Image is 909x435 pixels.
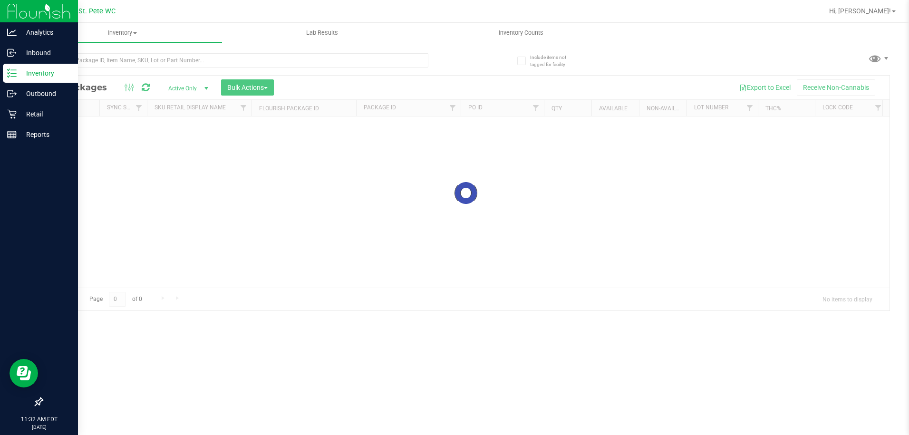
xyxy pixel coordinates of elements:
p: Inventory [17,68,74,79]
iframe: Resource center [10,359,38,387]
p: Outbound [17,88,74,99]
p: Analytics [17,27,74,38]
a: Lab Results [222,23,421,43]
p: Inbound [17,47,74,58]
inline-svg: Analytics [7,28,17,37]
span: Include items not tagged for facility [530,54,578,68]
inline-svg: Inventory [7,68,17,78]
input: Search Package ID, Item Name, SKU, Lot or Part Number... [42,53,428,68]
span: Hi, [PERSON_NAME]! [829,7,891,15]
span: Inventory [23,29,222,37]
p: Retail [17,108,74,120]
inline-svg: Retail [7,109,17,119]
p: Reports [17,129,74,140]
p: [DATE] [4,424,74,431]
span: Inventory Counts [486,29,556,37]
inline-svg: Outbound [7,89,17,98]
span: Lab Results [293,29,351,37]
a: Inventory [23,23,222,43]
p: 11:32 AM EDT [4,415,74,424]
span: St. Pete WC [78,7,116,15]
a: Inventory Counts [422,23,621,43]
inline-svg: Inbound [7,48,17,58]
inline-svg: Reports [7,130,17,139]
